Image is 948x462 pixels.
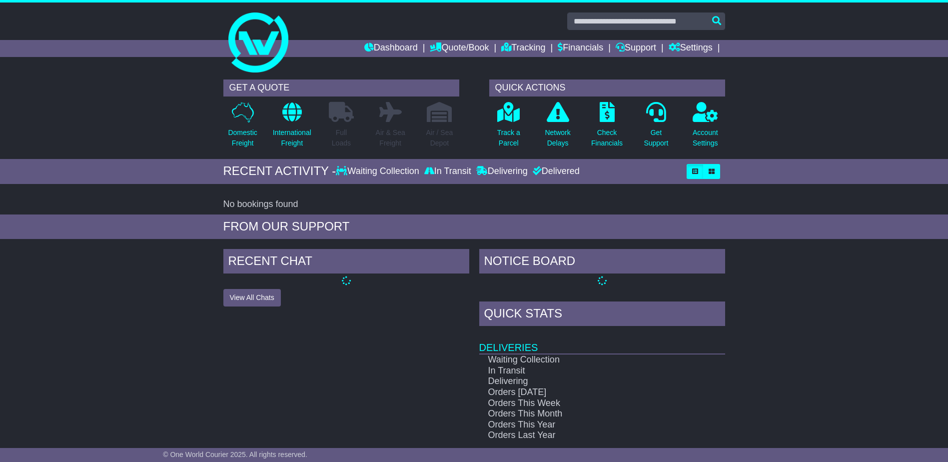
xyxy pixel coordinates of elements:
a: Quote/Book [430,40,489,57]
p: Air & Sea Freight [376,127,405,148]
div: Delivered [530,166,580,177]
div: In Transit [422,166,474,177]
a: Tracking [501,40,545,57]
p: International Freight [273,127,311,148]
p: Get Support [644,127,668,148]
p: Track a Parcel [497,127,520,148]
a: CheckFinancials [591,101,623,154]
a: GetSupport [643,101,669,154]
a: InternationalFreight [272,101,312,154]
p: Air / Sea Depot [426,127,453,148]
span: © One World Courier 2025. All rights reserved. [163,450,307,458]
div: RECENT ACTIVITY - [223,164,336,178]
a: Financials [558,40,603,57]
td: Orders This Month [479,408,690,419]
a: Settings [669,40,713,57]
td: Orders This Year [479,419,690,430]
div: Waiting Collection [336,166,421,177]
div: No bookings found [223,199,725,210]
button: View All Chats [223,289,281,306]
a: AccountSettings [692,101,719,154]
div: Delivering [474,166,530,177]
td: Orders This Week [479,398,690,409]
td: Deliveries [479,328,725,354]
div: GET A QUOTE [223,79,459,96]
p: Check Financials [591,127,623,148]
td: In Transit [479,365,690,376]
td: Delivering [479,376,690,387]
td: Waiting Collection [479,354,690,365]
a: Track aParcel [497,101,521,154]
td: Orders [DATE] [479,387,690,398]
a: Dashboard [364,40,418,57]
a: DomesticFreight [227,101,257,154]
div: RECENT CHAT [223,249,469,276]
div: FROM OUR SUPPORT [223,219,725,234]
div: NOTICE BOARD [479,249,725,276]
p: Network Delays [545,127,570,148]
a: NetworkDelays [544,101,571,154]
div: Quick Stats [479,301,725,328]
td: Orders Last Year [479,430,690,441]
p: Account Settings [693,127,718,148]
div: QUICK ACTIONS [489,79,725,96]
p: Domestic Freight [228,127,257,148]
a: Support [616,40,656,57]
p: Full Loads [329,127,354,148]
